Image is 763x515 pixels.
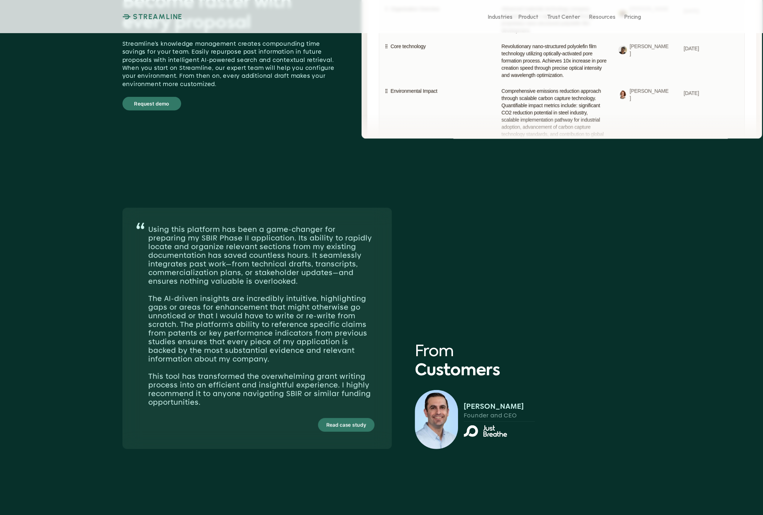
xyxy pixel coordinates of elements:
p: [DATE] [684,45,719,53]
p: [PERSON_NAME] [630,43,669,57]
a: Trust Center [547,10,580,23]
p: Founder and CEO [464,412,535,419]
p: Request demo [134,99,169,108]
p: Customers [415,362,641,381]
p: Core technology [391,43,426,50]
p: Trust Center [547,13,580,20]
p: From [415,342,641,362]
p: [DATE] [684,90,719,97]
a: Read case study [318,418,374,432]
p: “ [135,216,147,251]
p: Resources [589,13,615,20]
p: Using this platform has been a game-changer for preparing my SBIR Phase II application. Its abili... [148,225,374,407]
a: STREAMLINE [122,12,183,21]
a: Request demo [122,97,181,111]
p: Industries [488,13,512,20]
p: Revolutionary nano-structured polyolefin film technology utilizing optically-activated pore forma... [502,43,607,79]
p: [PERSON_NAME] [464,402,524,411]
p: Comprehensive emissions reduction approach through scalable carbon capture technology. Quantifiab... [502,88,607,152]
p: Product [518,13,538,20]
p: Read case study [326,420,366,430]
p: Pricing [624,13,641,20]
p: Streamline’s knowledge management creates compounding time savings for your team. Easily repurpos... [122,40,338,88]
p: STREAMLINE [133,12,183,21]
p: Environmental Impact [391,88,437,95]
p: [PERSON_NAME] [630,88,669,102]
a: Resources [589,10,615,23]
a: Pricing [624,10,641,23]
